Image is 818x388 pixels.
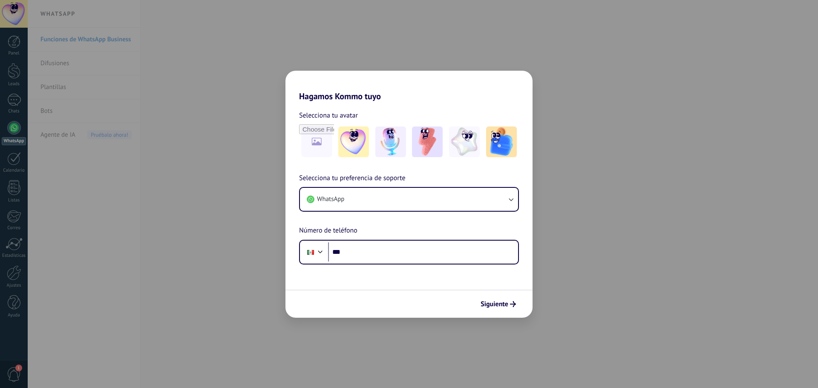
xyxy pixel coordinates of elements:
span: WhatsApp [317,195,344,204]
span: Selecciona tu preferencia de soporte [299,173,406,184]
img: -3.jpeg [412,126,443,157]
button: Siguiente [477,297,520,311]
span: Siguiente [481,301,508,307]
button: WhatsApp [300,188,518,211]
img: -2.jpeg [375,126,406,157]
div: Mexico: + 52 [302,243,319,261]
img: -1.jpeg [338,126,369,157]
span: Número de teléfono [299,225,357,236]
img: -4.jpeg [449,126,480,157]
h2: Hagamos Kommo tuyo [285,71,533,101]
span: Selecciona tu avatar [299,110,358,121]
img: -5.jpeg [486,126,517,157]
